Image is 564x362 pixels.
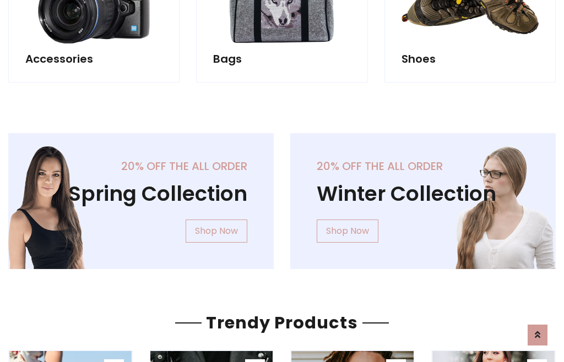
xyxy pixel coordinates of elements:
[402,52,539,65] h5: Shoes
[25,52,162,65] h5: Accessories
[202,311,362,334] span: Trendy Products
[213,52,350,65] h5: Bags
[317,182,529,206] h1: Winter Collection
[317,220,378,243] a: Shop Now
[317,160,529,173] h5: 20% off the all order
[35,160,247,173] h5: 20% off the all order
[35,182,247,206] h1: Spring Collection
[186,220,247,243] a: Shop Now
